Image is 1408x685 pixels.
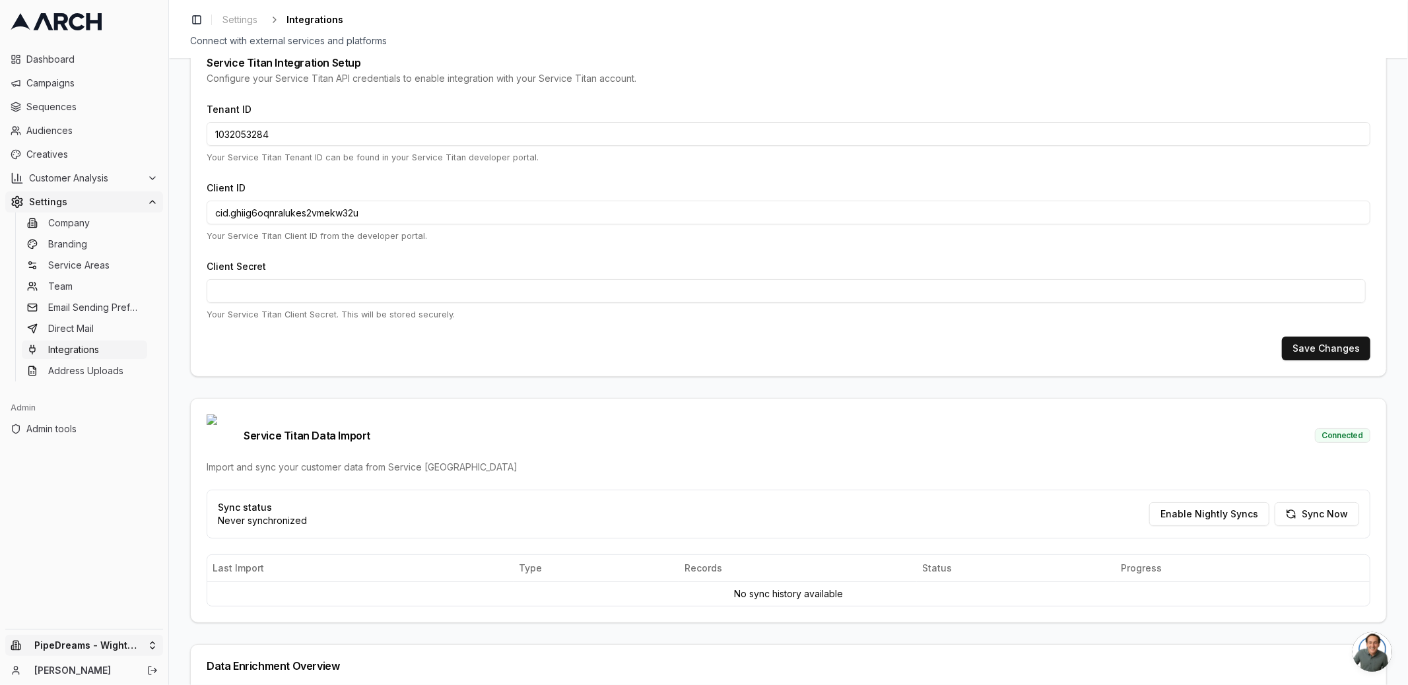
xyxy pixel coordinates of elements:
div: Connected [1315,428,1370,443]
span: Integrations [48,343,99,356]
span: Email Sending Preferences [48,301,142,314]
a: Dashboard [5,49,163,70]
a: Direct Mail [22,319,147,338]
a: Branding [22,235,147,253]
img: Service Titan logo [207,414,238,457]
th: Records [679,555,917,581]
button: Enable Nightly Syncs [1149,502,1269,526]
div: Open chat [1353,632,1392,672]
p: Never synchronized [218,514,307,527]
span: Service Titan Data Import [207,414,370,457]
span: PipeDreams - Wighton's Plumbing, Heating & Air Conditioning [34,639,142,651]
a: [PERSON_NAME] [34,664,133,677]
a: Integrations [22,341,147,359]
td: No sync history available [207,581,1370,606]
button: Settings [5,191,163,212]
span: Team [48,280,73,293]
a: Email Sending Preferences [22,298,147,317]
a: Team [22,277,147,296]
label: Client Secret [207,261,266,272]
button: PipeDreams - Wighton's Plumbing, Heating & Air Conditioning [5,635,163,656]
a: Audiences [5,120,163,141]
button: Sync Now [1275,502,1359,526]
button: Save Changes [1282,337,1370,360]
p: Your Service Titan Client Secret. This will be stored securely. [207,308,1370,321]
a: Address Uploads [22,362,147,380]
input: Enter your Client ID [207,201,1370,224]
span: Dashboard [26,53,158,66]
p: Your Service Titan Client ID from the developer portal. [207,230,1370,242]
a: Admin tools [5,418,163,440]
a: Company [22,214,147,232]
nav: breadcrumb [217,11,343,29]
span: Sequences [26,100,158,114]
div: Configure your Service Titan API credentials to enable integration with your Service Titan account. [207,72,1370,85]
label: Tenant ID [207,104,251,115]
span: Campaigns [26,77,158,90]
input: Enter your Tenant ID [207,122,1370,146]
a: Service Areas [22,256,147,275]
th: Type [514,555,680,581]
span: Company [48,216,90,230]
button: Customer Analysis [5,168,163,189]
span: Settings [222,13,257,26]
div: Connect with external services and platforms [190,34,1387,48]
a: Sequences [5,96,163,117]
span: Admin tools [26,422,158,436]
span: Creatives [26,148,158,161]
span: Service Areas [48,259,110,272]
span: Audiences [26,124,158,137]
span: Settings [29,195,142,209]
div: Import and sync your customer data from Service [GEOGRAPHIC_DATA] [207,461,1370,474]
th: Status [917,555,1116,581]
span: Integrations [286,13,343,26]
div: Service Titan Integration Setup [207,57,1370,68]
p: Your Service Titan Tenant ID can be found in your Service Titan developer portal. [207,151,1370,164]
label: Client ID [207,182,246,193]
span: Address Uploads [48,364,123,377]
a: Creatives [5,144,163,165]
button: Log out [143,661,162,680]
p: Sync status [218,501,307,514]
span: Branding [48,238,87,251]
div: Admin [5,397,163,418]
div: Data Enrichment Overview [207,661,1370,671]
a: Settings [217,11,263,29]
span: Customer Analysis [29,172,142,185]
th: Last Import [207,555,514,581]
th: Progress [1116,555,1370,581]
a: Campaigns [5,73,163,94]
span: Direct Mail [48,322,94,335]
